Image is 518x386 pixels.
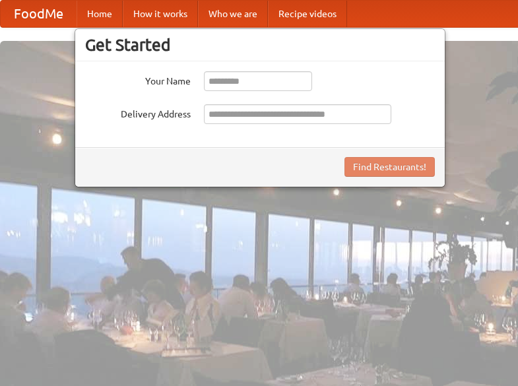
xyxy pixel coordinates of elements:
[268,1,347,27] a: Recipe videos
[85,35,435,55] h3: Get Started
[85,104,191,121] label: Delivery Address
[344,157,435,177] button: Find Restaurants!
[77,1,123,27] a: Home
[1,1,77,27] a: FoodMe
[123,1,198,27] a: How it works
[85,71,191,88] label: Your Name
[198,1,268,27] a: Who we are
